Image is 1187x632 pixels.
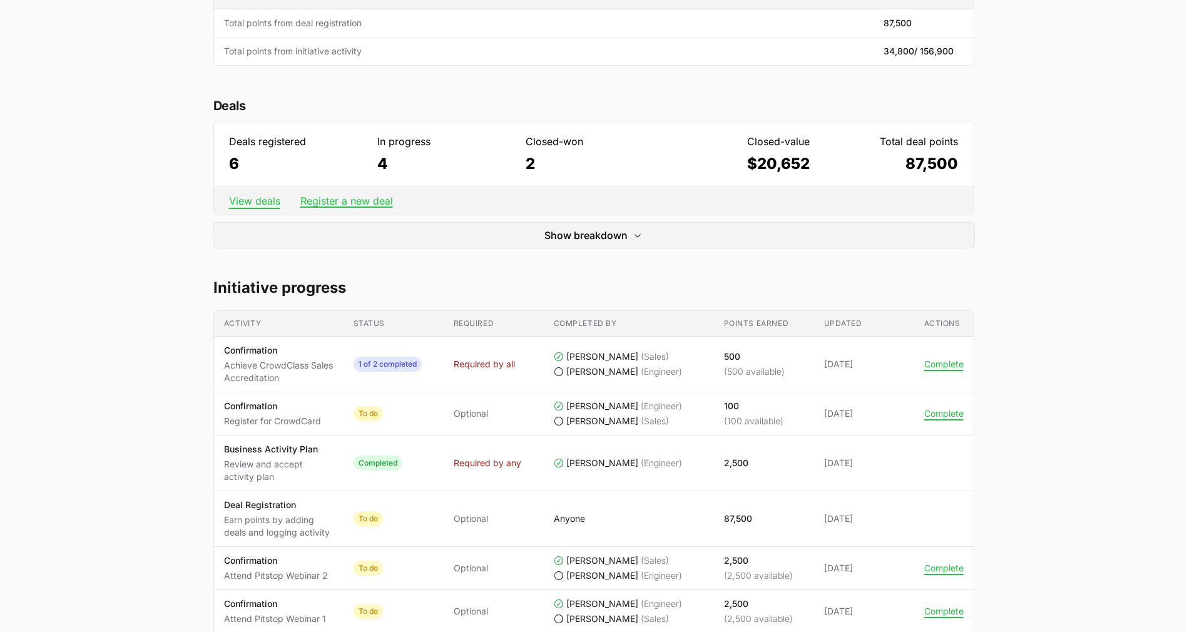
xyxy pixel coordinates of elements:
span: / 156,900 [914,46,954,56]
section: Deal statistics [213,96,974,248]
p: Register for CrowdCard [224,415,321,427]
span: 34,800 [884,45,954,58]
dd: 4 [377,154,513,174]
a: View deals [229,195,280,207]
dd: 6 [229,154,365,174]
p: (2,500 available) [724,613,793,625]
dt: Deals registered [229,134,365,149]
p: Confirmation [224,598,326,610]
th: Points earned [714,311,814,337]
svg: Expand/Collapse [633,230,643,240]
p: (100 available) [724,415,783,427]
p: 100 [724,400,783,412]
span: [DATE] [824,512,904,525]
span: Optional [454,562,488,574]
th: Actions [914,311,974,337]
button: Show breakdownExpand/Collapse [213,223,974,248]
p: Confirmation [224,554,328,567]
span: [PERSON_NAME] [566,598,638,610]
p: Attend Pitstop Webinar 1 [224,613,326,625]
p: 2,500 [724,554,793,567]
span: [DATE] [824,562,904,574]
dt: Closed-won [526,134,661,149]
span: Required by any [454,457,521,469]
p: Anyone [554,512,585,525]
span: [PERSON_NAME] [566,554,638,567]
p: Achieve CrowdClass Sales Accreditation [224,359,334,384]
span: [PERSON_NAME] [566,415,638,427]
span: [DATE] [824,605,904,618]
span: [PERSON_NAME] [566,350,638,363]
dt: In progress [377,134,513,149]
span: (Engineer) [641,457,682,469]
span: [DATE] [824,407,904,420]
span: [PERSON_NAME] [566,457,638,469]
span: Optional [454,605,488,618]
span: (Sales) [641,350,669,363]
span: [PERSON_NAME] [566,569,638,582]
span: [PERSON_NAME] [566,613,638,625]
span: Required by all [454,358,515,370]
p: (2,500 available) [724,569,793,582]
th: Required [444,311,544,337]
p: 2,500 [724,457,748,469]
th: Updated [814,311,914,337]
dd: 87,500 [822,154,958,174]
p: 500 [724,350,785,363]
h2: Deals [213,96,974,116]
button: Complete [924,359,964,370]
span: (Sales) [641,415,669,427]
span: (Sales) [641,554,669,567]
span: (Engineer) [641,598,682,610]
dt: Total deal points [822,134,958,149]
button: Complete [924,408,964,419]
h2: Initiative progress [213,278,974,298]
span: [DATE] [824,358,904,370]
span: Total points from initiative activity [224,45,864,58]
p: Earn points by adding deals and logging activity [224,514,334,539]
span: Optional [454,407,488,420]
span: [PERSON_NAME] [566,365,638,378]
p: (500 available) [724,365,785,378]
p: Deal Registration [224,499,334,511]
p: Business Activity Plan [224,443,334,456]
span: 87,500 [884,17,912,29]
dd: $20,652 [674,154,810,174]
dd: 2 [526,154,661,174]
p: Attend Pitstop Webinar 2 [224,569,328,582]
span: (Engineer) [641,365,682,378]
dt: Closed-value [674,134,810,149]
p: Confirmation [224,400,321,412]
th: Status [344,311,444,337]
p: Confirmation [224,344,334,357]
span: [PERSON_NAME] [566,400,638,412]
button: Complete [924,563,964,574]
th: Activity [214,311,344,337]
span: Optional [454,512,488,525]
span: (Sales) [641,613,669,625]
span: Show breakdown [544,228,628,243]
th: Completed by [544,311,714,337]
p: Review and accept activity plan [224,458,334,483]
span: (Engineer) [641,400,682,412]
span: (Engineer) [641,569,682,582]
p: 87,500 [724,512,752,525]
button: Complete [924,606,964,617]
span: Total points from deal registration [224,17,864,29]
p: 2,500 [724,598,793,610]
span: [DATE] [824,457,904,469]
a: Register a new deal [300,195,393,207]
